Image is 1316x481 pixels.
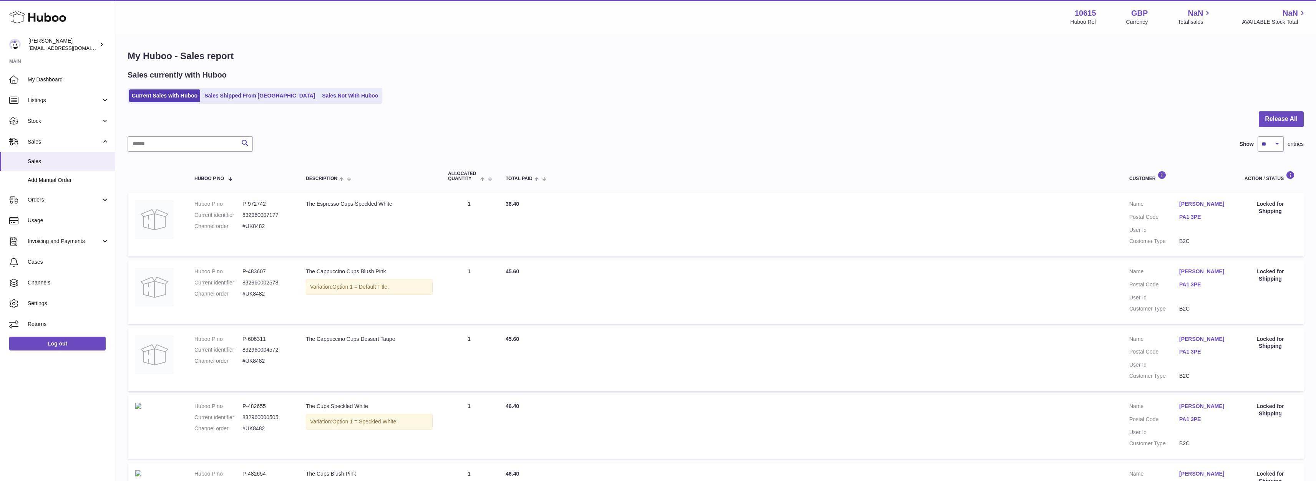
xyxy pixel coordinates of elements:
span: Listings [28,97,101,104]
dd: P-482654 [242,470,290,478]
span: Option 1 = Default Title; [332,284,389,290]
div: Currency [1126,18,1148,26]
img: the-cups-fable-home-272391.jpg [135,470,141,476]
span: Usage [28,217,109,224]
span: Total paid [506,176,533,181]
span: Add Manual Order [28,177,109,184]
img: the-cups-fable-home-884355.jpg [135,403,141,409]
span: Settings [28,300,109,307]
dt: Postal Code [1129,213,1179,223]
span: Returns [28,321,109,328]
dt: Current identifier [194,279,242,286]
span: Channels [28,279,109,286]
strong: 10615 [1075,8,1096,18]
dt: Huboo P no [194,403,242,410]
span: Sales [28,158,109,165]
dd: B2C [1179,305,1229,312]
span: entries [1288,140,1304,148]
div: Huboo Ref [1070,18,1096,26]
span: NaN [1283,8,1298,18]
a: Log out [9,337,106,350]
div: The Cappuccino Cups Dessert Taupe [306,336,433,343]
span: 38.40 [506,201,519,207]
div: Action / Status [1245,171,1296,181]
dt: Postal Code [1129,416,1179,425]
div: Locked for Shipping [1245,336,1296,350]
td: 1 [440,328,498,392]
img: internalAdmin-10615@internal.huboo.com [9,39,21,50]
div: The Espresso Cups-Speckled White [306,200,433,208]
dt: User Id [1129,294,1179,301]
span: NaN [1188,8,1203,18]
a: NaN Total sales [1178,8,1212,26]
a: Sales Not With Huboo [319,89,381,102]
span: Cases [28,258,109,266]
dd: #UK8482 [242,357,290,365]
dt: Postal Code [1129,348,1179,357]
span: Orders [28,196,101,203]
dt: User Id [1129,226,1179,234]
span: 46.40 [506,471,519,477]
dt: Name [1129,200,1179,210]
a: PA1 3PE [1179,281,1229,288]
label: Show [1240,140,1254,148]
div: The Cups Blush Pink [306,470,433,478]
span: 46.40 [506,403,519,409]
span: Description [306,176,337,181]
span: Sales [28,138,101,145]
td: 1 [440,193,498,256]
a: [PERSON_NAME] [1179,200,1229,208]
a: [PERSON_NAME] [1179,470,1229,478]
dt: Customer Type [1129,372,1179,380]
div: Variation: [306,414,433,430]
dd: P-972742 [242,200,290,208]
dt: Huboo P no [194,470,242,478]
dt: User Id [1129,361,1179,369]
a: PA1 3PE [1179,213,1229,221]
a: Sales Shipped From [GEOGRAPHIC_DATA] [202,89,318,102]
dt: Channel order [194,223,242,230]
span: AVAILABLE Stock Total [1242,18,1307,26]
dt: Channel order [194,290,242,298]
dt: Current identifier [194,414,242,421]
dt: Channel order [194,357,242,365]
dt: Huboo P no [194,268,242,275]
dt: Customer Type [1129,440,1179,447]
span: 45.60 [506,336,519,342]
h2: Sales currently with Huboo [128,70,227,80]
a: [PERSON_NAME] [1179,403,1229,410]
dd: B2C [1179,372,1229,380]
dt: Huboo P no [194,200,242,208]
dd: B2C [1179,238,1229,245]
dt: Name [1129,268,1179,277]
dd: P-606311 [242,336,290,343]
dt: Current identifier [194,346,242,354]
img: no-photo.jpg [135,268,174,306]
span: Huboo P no [194,176,224,181]
div: Locked for Shipping [1245,268,1296,283]
a: [PERSON_NAME] [1179,336,1229,343]
dd: 832960007177 [242,212,290,219]
dt: Customer Type [1129,238,1179,245]
dt: Postal Code [1129,281,1179,290]
a: [PERSON_NAME] [1179,268,1229,275]
span: Option 1 = Speckled White; [332,418,398,425]
img: no-photo.jpg [135,336,174,374]
dd: 832960004572 [242,346,290,354]
a: PA1 3PE [1179,348,1229,355]
dt: Channel order [194,425,242,432]
span: 45.60 [506,268,519,274]
dt: Customer Type [1129,305,1179,312]
dt: User Id [1129,429,1179,436]
dt: Name [1129,470,1179,479]
dd: P-483607 [242,268,290,275]
span: My Dashboard [28,76,109,83]
div: Customer [1129,171,1229,181]
button: Release All [1259,111,1304,127]
dd: P-482655 [242,403,290,410]
a: PA1 3PE [1179,416,1229,423]
div: Locked for Shipping [1245,403,1296,417]
div: Variation: [306,279,433,295]
div: Locked for Shipping [1245,200,1296,215]
dd: 832960000505 [242,414,290,421]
